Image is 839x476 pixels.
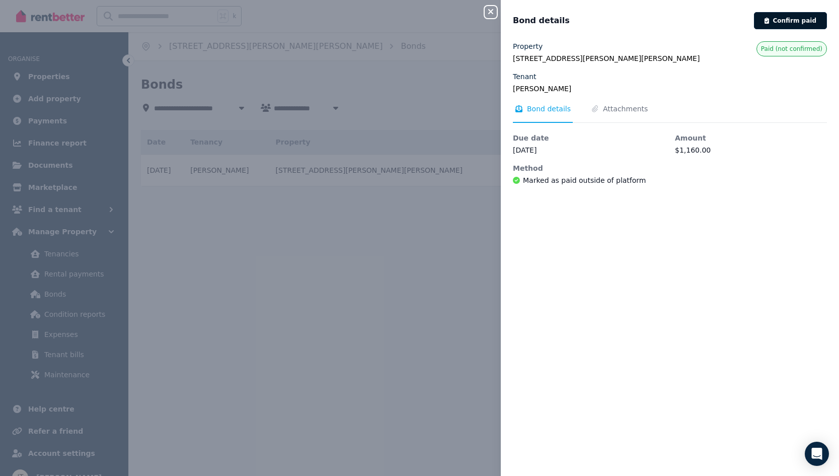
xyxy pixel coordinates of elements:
[513,84,827,94] legend: [PERSON_NAME]
[523,175,646,185] span: Marked as paid outside of platform
[513,133,665,143] dt: Due date
[527,104,571,114] span: Bond details
[513,104,827,123] nav: Tabs
[675,133,827,143] dt: Amount
[513,72,537,82] label: Tenant
[513,15,570,27] span: Bond details
[675,145,827,155] dd: $1,160.00
[761,45,822,53] span: Paid (not confirmed)
[603,104,648,114] span: Attachments
[513,163,665,173] dt: Method
[754,12,827,29] button: Confirm paid
[513,53,827,63] legend: [STREET_ADDRESS][PERSON_NAME][PERSON_NAME]
[513,145,665,155] dd: [DATE]
[513,41,543,51] label: Property
[805,442,829,466] div: Open Intercom Messenger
